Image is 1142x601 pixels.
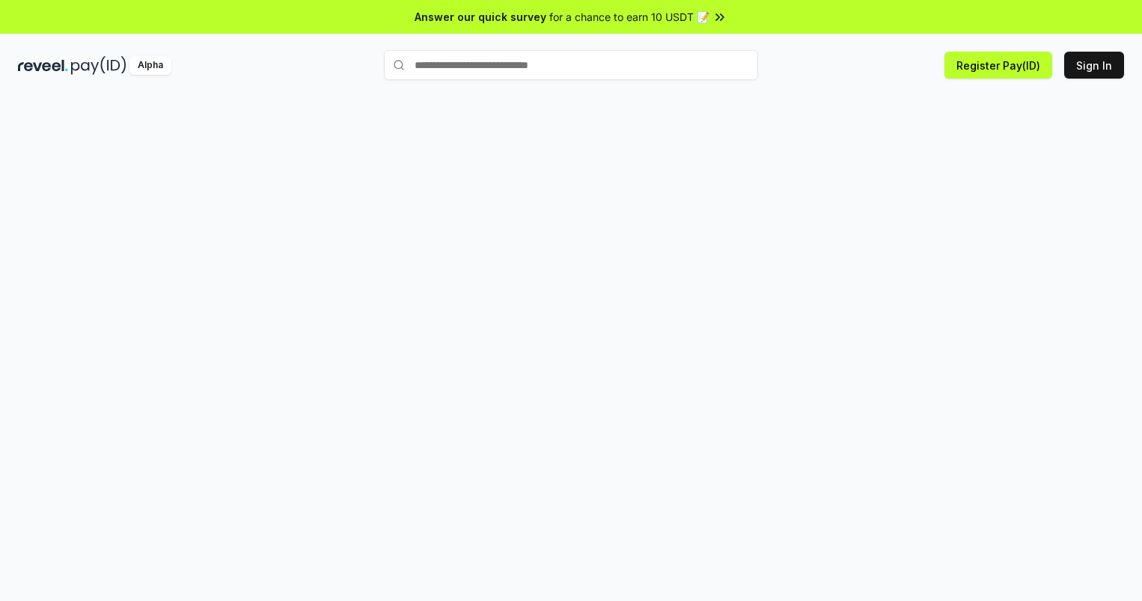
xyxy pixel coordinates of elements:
[944,52,1052,79] button: Register Pay(ID)
[549,9,709,25] span: for a chance to earn 10 USDT 📝
[18,56,68,75] img: reveel_dark
[1064,52,1124,79] button: Sign In
[71,56,126,75] img: pay_id
[129,56,171,75] div: Alpha
[415,9,546,25] span: Answer our quick survey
